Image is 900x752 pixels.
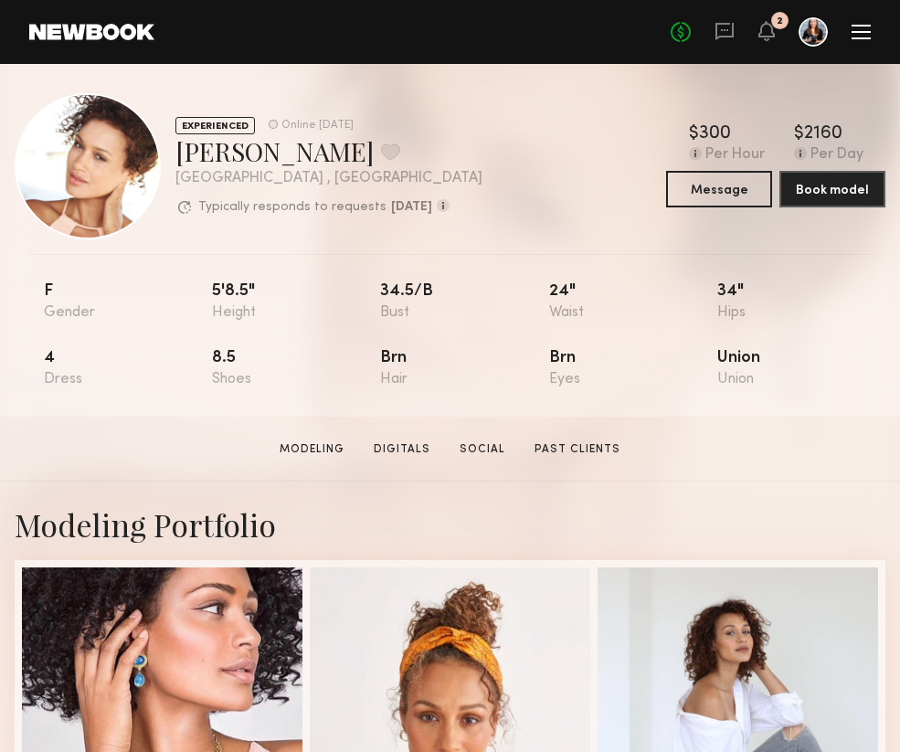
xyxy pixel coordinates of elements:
[44,283,212,321] div: F
[717,350,885,387] div: Union
[175,134,482,168] div: [PERSON_NAME]
[198,201,386,214] p: Typically responds to requests
[549,350,717,387] div: Brn
[175,171,482,186] div: [GEOGRAPHIC_DATA] , [GEOGRAPHIC_DATA]
[717,283,885,321] div: 34"
[794,125,804,143] div: $
[391,201,432,214] b: [DATE]
[272,441,352,458] a: Modeling
[366,441,438,458] a: Digitals
[810,147,863,164] div: Per Day
[281,120,354,132] div: Online [DATE]
[15,503,885,545] div: Modeling Portfolio
[549,283,717,321] div: 24"
[777,16,783,26] div: 2
[380,283,548,321] div: 34.5/b
[452,441,513,458] a: Social
[705,147,765,164] div: Per Hour
[699,125,731,143] div: 300
[212,283,380,321] div: 5'8.5"
[175,117,255,134] div: EXPERIENCED
[689,125,699,143] div: $
[666,171,772,207] button: Message
[527,441,628,458] a: Past Clients
[380,350,548,387] div: Brn
[779,171,885,207] button: Book model
[44,350,212,387] div: 4
[212,350,380,387] div: 8.5
[804,125,842,143] div: 2160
